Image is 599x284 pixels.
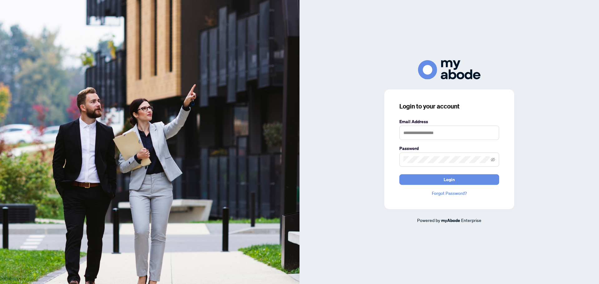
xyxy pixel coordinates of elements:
[461,217,481,223] span: Enterprise
[444,175,455,185] span: Login
[491,157,495,162] span: eye-invisible
[399,102,499,111] h3: Login to your account
[399,174,499,185] button: Login
[399,190,499,197] a: Forgot Password?
[418,60,480,79] img: ma-logo
[417,217,440,223] span: Powered by
[399,145,499,152] label: Password
[441,217,460,224] a: myAbode
[399,118,499,125] label: Email Address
